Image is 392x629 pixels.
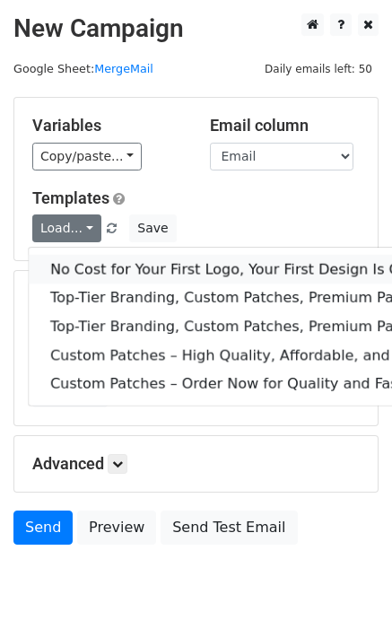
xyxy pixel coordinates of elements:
[302,543,392,629] iframe: Chat Widget
[161,511,297,545] a: Send Test Email
[32,188,109,207] a: Templates
[32,454,360,474] h5: Advanced
[258,62,379,75] a: Daily emails left: 50
[94,62,153,75] a: MergeMail
[77,511,156,545] a: Preview
[32,214,101,242] a: Load...
[32,116,183,135] h5: Variables
[129,214,176,242] button: Save
[13,511,73,545] a: Send
[13,13,379,44] h2: New Campaign
[13,62,153,75] small: Google Sheet:
[210,116,361,135] h5: Email column
[258,59,379,79] span: Daily emails left: 50
[32,143,142,170] a: Copy/paste...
